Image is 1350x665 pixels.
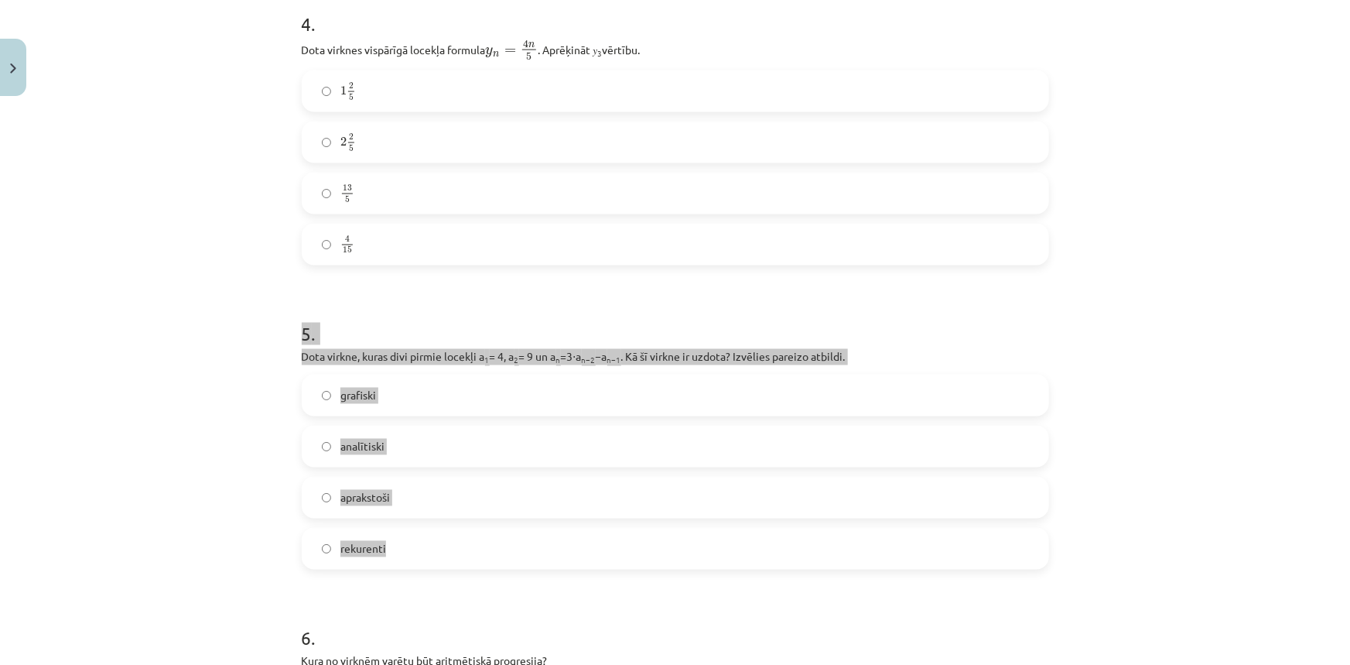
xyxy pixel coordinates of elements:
span: 4 [345,236,350,243]
span: = [504,48,516,54]
span: 5 [345,196,350,203]
span: 2 [349,134,354,141]
input: aprakstoši [322,493,332,503]
span: analītiski [340,439,384,455]
span: 5 [526,53,531,60]
h1: 6 . [302,601,1049,649]
span: n [528,43,535,49]
span: 4 [523,40,528,49]
span: 15 [343,247,352,254]
span: 2 [349,83,354,90]
input: grafiski [322,391,332,401]
sub: n−2 [582,355,596,366]
span: grafiski [340,388,376,404]
span: 5 [349,94,354,101]
span: 2 [340,137,347,146]
p: Dota virkne, kuras divi pirmie locekļi a = 4, a = 9 un a =3⋅a −a . Kā šī virkne ir uzdota? Izvēli... [302,349,1049,365]
span: y [486,47,494,57]
img: icon-close-lesson-0947bae3869378f0d4975bcd49f059093ad1ed9edebbc8119c70593378902aed.svg [10,63,16,74]
span: aprakstoši [340,490,390,506]
input: analītiski [322,442,332,452]
span: 13 [343,185,352,192]
sub: n−1 [607,355,621,366]
sub: n [556,355,561,366]
sub: 2 [514,355,519,366]
p: Dota virknes vispārīgā locekļa formula . Aprēķināt 𝑦 vērtību. [302,39,1049,61]
span: n [494,52,500,57]
span: 5 [349,145,354,152]
input: rekurenti [322,544,332,554]
span: rekurenti [340,541,386,557]
sub: 1 [485,355,490,366]
span: 1 [340,86,347,95]
sub: 3 [597,47,602,59]
h1: 5 . [302,297,1049,344]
